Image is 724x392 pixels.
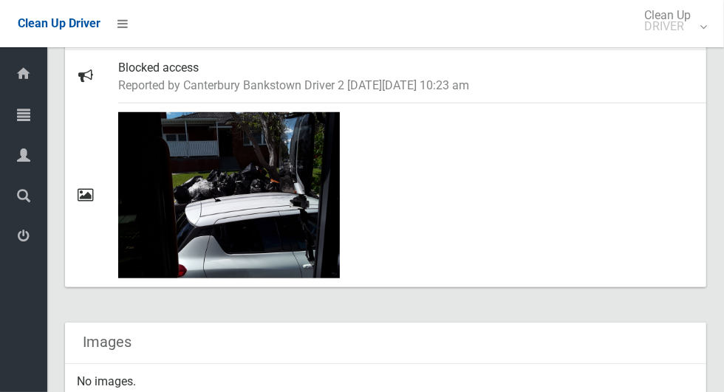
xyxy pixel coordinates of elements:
span: Clean Up [637,10,706,32]
img: 2025-09-2310.23.178649408582690176979.jpg [118,112,340,278]
small: DRIVER [644,21,691,32]
small: Reported by Canterbury Bankstown Driver 2 [DATE][DATE] 10:23 am [118,77,694,94]
div: Blocked access [118,50,694,103]
header: Images [65,328,149,357]
a: Clean Up Driver [18,13,100,35]
span: Clean Up Driver [18,16,100,30]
